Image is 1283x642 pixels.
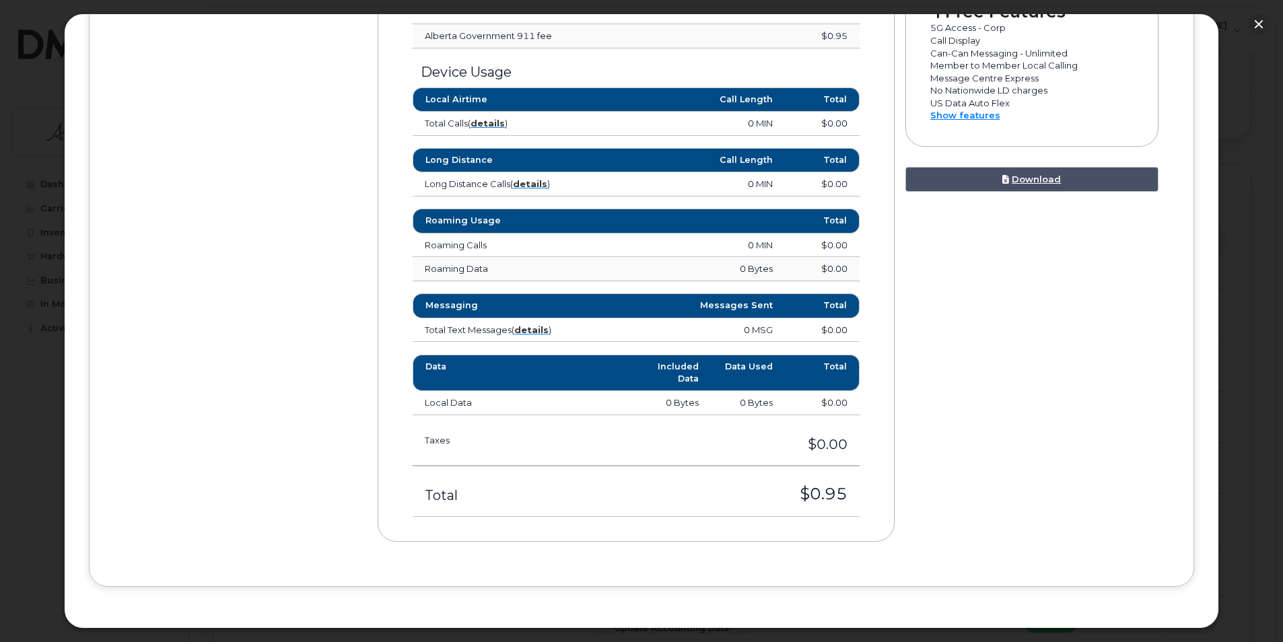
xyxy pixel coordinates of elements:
h3: Total [425,488,598,503]
td: Roaming Calls [413,234,599,258]
td: Roaming Data [413,257,599,281]
td: 0 Bytes [636,391,711,415]
td: 0 Bytes [599,257,786,281]
th: Data [413,355,636,392]
h3: Taxes [425,435,598,445]
td: $0.00 [785,318,860,343]
td: 0 MIN [599,234,786,258]
h3: $0.00 [623,437,847,452]
th: Total [785,355,860,392]
th: Messages Sent [599,293,786,318]
th: Included Data [636,355,711,392]
th: Messaging [413,293,599,318]
a: details [514,324,549,335]
td: 0 MSG [599,318,786,343]
th: Total [785,209,860,233]
h3: $0.95 [623,485,847,503]
th: Roaming Usage [413,209,599,233]
td: Total Text Messages [413,318,599,343]
td: $0.00 [785,234,860,258]
th: Data Used [711,355,786,392]
td: 0 Bytes [711,391,786,415]
th: Total [785,293,860,318]
td: $0.00 [785,257,860,281]
td: Local Data [413,391,636,415]
span: ( ) [512,324,551,335]
td: $0.00 [785,391,860,415]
